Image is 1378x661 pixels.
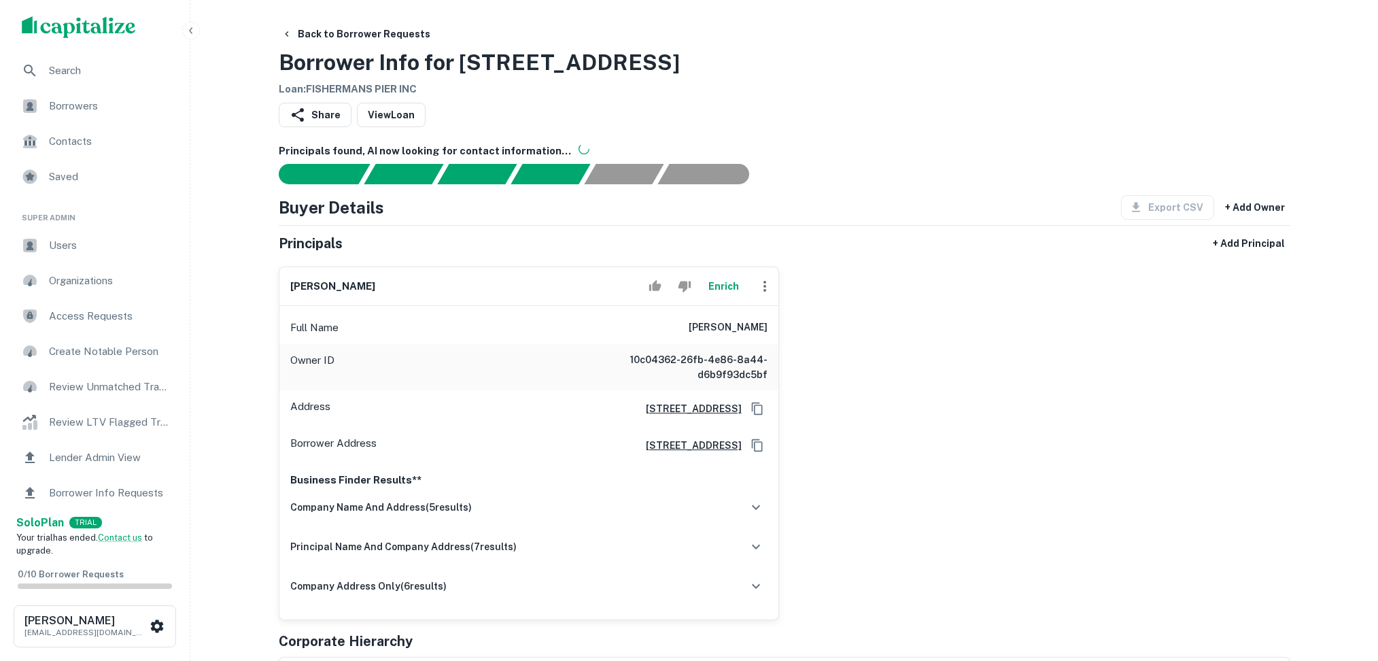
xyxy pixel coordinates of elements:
a: Users [11,229,179,262]
span: Organizations [49,273,171,289]
a: Lender Admin View [11,441,179,474]
span: Your trial has ended. to upgrade. [16,532,153,556]
button: Back to Borrower Requests [276,22,436,46]
a: Access Requests [11,300,179,333]
p: [EMAIL_ADDRESS][DOMAIN_NAME] [24,626,147,639]
h6: principal name and company address ( 7 results) [290,539,517,554]
a: SoloPlan [16,515,64,531]
span: Review LTV Flagged Transactions [49,414,171,430]
button: + Add Principal [1207,231,1290,256]
h6: 10c04362-26fb-4e86-8a44-d6b9f93dc5bf [604,352,768,382]
div: Documents found, AI parsing details... [437,164,517,184]
h5: Corporate Hierarchy [279,631,413,651]
span: Review Unmatched Transactions [49,379,171,395]
p: Owner ID [290,352,334,382]
a: Borrower Info Requests [11,477,179,509]
div: Sending borrower request to AI... [262,164,364,184]
a: Review LTV Flagged Transactions [11,406,179,439]
span: Search [49,63,171,79]
li: Super Admin [11,196,179,229]
div: AI fulfillment process complete. [658,164,765,184]
span: Saved [49,169,171,185]
a: Contact us [98,532,142,543]
button: Enrich [702,273,746,300]
img: capitalize-logo.png [22,16,136,38]
h6: company address only ( 6 results) [290,579,447,594]
a: [STREET_ADDRESS] [635,438,742,453]
a: ViewLoan [357,103,426,127]
p: Business Finder Results** [290,472,768,488]
h6: [PERSON_NAME] [24,615,147,626]
div: TRIAL [69,517,102,528]
span: Users [49,237,171,254]
button: [PERSON_NAME][EMAIL_ADDRESS][DOMAIN_NAME] [14,605,176,647]
a: Saved [11,160,179,193]
a: Search [11,54,179,87]
a: Organizations [11,265,179,297]
div: Your request is received and processing... [364,164,443,184]
span: Borrowers [49,98,171,114]
strong: Solo Plan [16,516,64,529]
a: Borrowers [11,90,179,122]
button: Reject [672,273,696,300]
p: Full Name [290,320,339,336]
span: Access Requests [49,308,171,324]
h5: Principals [279,233,343,254]
span: Lender Admin View [49,450,171,466]
span: Contacts [49,133,171,150]
h6: company name and address ( 5 results) [290,500,472,515]
button: Accept [643,273,667,300]
p: Address [290,399,330,419]
a: [STREET_ADDRESS] [635,401,742,416]
button: Copy Address [747,399,768,419]
h3: Borrower Info for [STREET_ADDRESS] [279,46,680,79]
span: Borrower Info Requests [49,485,171,501]
span: Create Notable Person [49,343,171,360]
h4: Buyer Details [279,195,384,220]
button: + Add Owner [1220,195,1290,220]
div: Principals found, AI now looking for contact information... [511,164,590,184]
button: Copy Address [747,435,768,456]
div: Principals found, still searching for contact information. This may take time... [584,164,664,184]
a: Create Notable Person [11,335,179,368]
a: Review Unmatched Transactions [11,371,179,403]
h6: [PERSON_NAME] [290,279,375,294]
span: 0 / 10 Borrower Requests [18,569,124,579]
a: Contacts [11,125,179,158]
p: Borrower Address [290,435,377,456]
h6: Principals found, AI now looking for contact information... [279,143,1290,159]
h6: [PERSON_NAME] [689,320,768,336]
button: Share [279,103,351,127]
h6: Loan : FISHERMANS PIER INC [279,82,680,97]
